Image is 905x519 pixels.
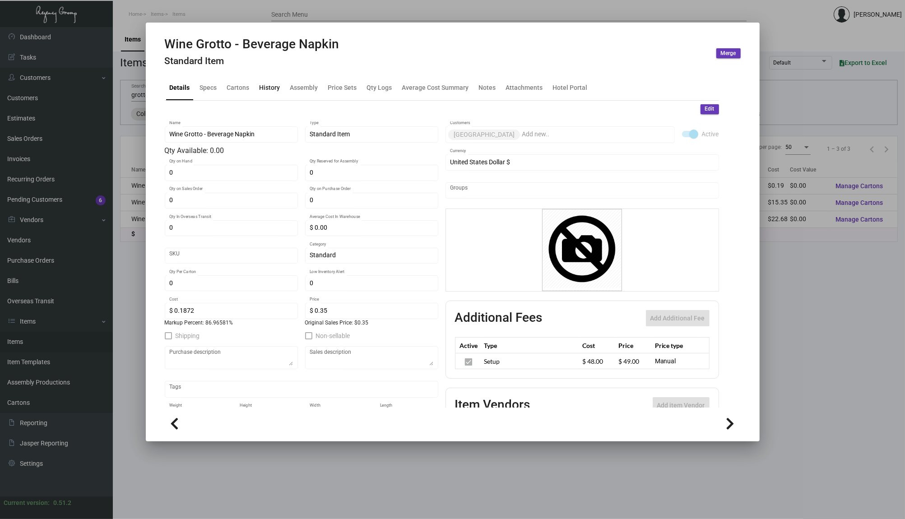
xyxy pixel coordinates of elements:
span: Manual [655,357,676,365]
div: Assembly [290,83,318,93]
span: Add Additional Fee [650,315,705,322]
th: Cost [580,338,616,353]
button: Merge [716,48,741,58]
th: Active [455,338,482,353]
button: Add Additional Fee [646,310,710,326]
div: Average Cost Summary [402,83,469,93]
h2: Wine Grotto - Beverage Napkin [165,37,339,52]
th: Type [482,338,580,353]
span: Shipping [176,330,200,341]
div: Specs [200,83,217,93]
th: Price [617,338,653,353]
div: Qty Available: 0.00 [165,145,438,156]
h4: Standard Item [165,56,339,67]
h2: Additional Fees [455,310,543,326]
span: Edit [705,105,715,113]
h2: Item Vendors [455,397,530,413]
div: Price Sets [328,83,357,93]
button: Edit [701,104,719,114]
div: History [260,83,280,93]
div: Notes [479,83,496,93]
button: Add item Vendor [653,397,710,413]
span: Add item Vendor [657,402,705,409]
div: Details [170,83,190,93]
div: Current version: [4,498,50,508]
span: Merge [721,50,736,57]
span: Active [702,129,719,139]
span: Non-sellable [316,330,350,341]
div: Hotel Portal [553,83,588,93]
div: Cartons [227,83,250,93]
div: Attachments [506,83,543,93]
div: 0.51.2 [53,498,71,508]
input: Add new.. [522,131,670,138]
input: Add new.. [450,187,714,194]
div: Qty Logs [367,83,392,93]
th: Price type [653,338,699,353]
mat-chip: [GEOGRAPHIC_DATA] [448,130,520,140]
